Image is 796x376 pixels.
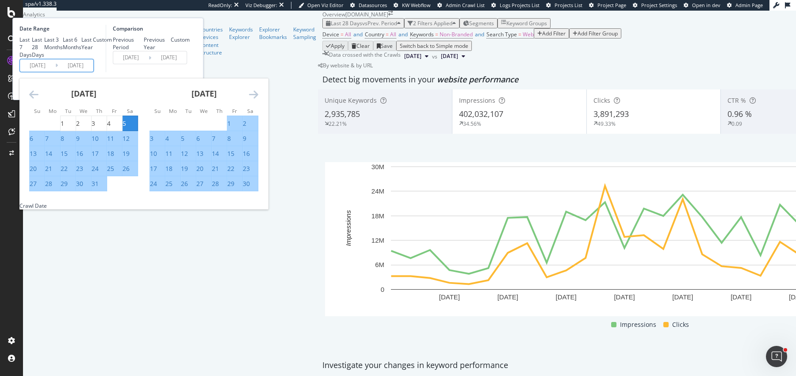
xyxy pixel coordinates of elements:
[107,116,122,131] td: Choose Friday, October 4, 2024 as your check-in date. It’s available.
[107,146,122,161] td: Selected. Friday, October 18, 2024
[322,41,348,51] button: Apply
[396,41,472,51] button: Switch back to Simple mode
[229,26,253,41] div: Keywords Explorer
[322,18,404,28] button: Last 28 DaysvsPrev. Period
[672,319,689,330] span: Clicks
[318,62,373,69] div: legacy label
[597,2,626,8] span: Project Page
[365,31,384,38] span: Country
[112,107,117,114] small: Fr
[45,149,52,158] div: 14
[127,107,133,114] small: Sa
[475,31,484,38] span: and
[410,31,434,38] span: Keywords
[243,179,250,188] div: 30
[259,26,287,41] div: Explorer Bookmarks
[185,107,191,114] small: Tu
[227,164,234,173] div: 22
[181,161,196,176] td: Selected. Tuesday, November 19, 2024
[34,107,40,114] small: Su
[227,161,243,176] td: Selected. Friday, November 22, 2024
[92,134,99,143] div: 10
[80,107,88,114] small: We
[373,41,396,51] button: Save
[93,36,112,43] div: Custom
[63,36,81,51] div: Last 6 Months
[212,149,219,158] div: 14
[766,346,787,367] iframe: Intercom live chat
[435,31,438,38] span: =
[212,146,227,161] td: Selected. Thursday, November 14, 2024
[497,18,551,28] button: Keyword Groups
[92,146,107,161] td: Selected. Thursday, October 17, 2024
[569,28,621,39] button: Add Filter Group
[227,176,243,191] td: Selected. Friday, November 29, 2024
[76,134,80,143] div: 9
[459,18,497,28] button: Segments
[107,131,122,146] td: Selected. Friday, October 11, 2024
[341,31,344,38] span: =
[30,149,37,158] div: 13
[150,131,165,146] td: Selected. Sunday, November 3, 2024
[30,146,45,161] td: Selected. Sunday, October 13, 2024
[446,2,485,8] span: Admin Crawl List
[61,161,76,176] td: Selected. Tuesday, October 22, 2024
[359,2,387,8] span: Datasources
[30,131,45,146] td: Selected. Sunday, October 6, 2024
[390,31,396,38] span: All
[491,2,540,9] a: Logs Projects List
[542,30,566,37] div: Add Filter
[30,134,33,143] div: 6
[113,36,144,51] div: Previous Period
[243,134,246,143] div: 9
[19,36,32,58] div: Last 7 Days
[45,164,52,173] div: 21
[593,96,610,105] span: Clicks
[71,88,96,99] strong: [DATE]
[371,212,384,220] text: 18M
[307,2,344,8] span: Open Viz Editor
[469,19,494,27] span: Segments
[232,107,237,114] small: Fr
[169,107,177,114] small: Mo
[614,293,635,301] text: [DATE]
[154,107,161,114] small: Su
[404,18,459,28] button: 2 Filters Applied
[441,52,458,60] span: 2025 Aug. 29th
[404,52,421,60] span: 2025 Sep. 29th
[76,176,92,191] td: Selected. Wednesday, October 30, 2024
[727,96,746,105] span: CTR %
[76,164,83,173] div: 23
[181,179,188,188] div: 26
[331,19,362,27] span: Last 28 Days
[165,131,181,146] td: Selected. Monday, November 4, 2024
[684,2,720,9] a: Open in dev
[196,164,203,173] div: 20
[593,109,629,119] span: 3,891,293
[633,2,677,9] a: Project Settings
[497,293,518,301] text: [DATE]
[122,161,138,176] td: Selected. Saturday, October 26, 2024
[181,131,196,146] td: Selected. Tuesday, November 5, 2024
[345,11,388,18] div: [DOMAIN_NAME]
[243,146,258,161] td: Selected. Saturday, November 16, 2024
[735,2,763,8] span: Admin Page
[29,89,38,100] div: Move backward to switch to the previous month.
[199,41,223,49] div: Content
[212,164,219,173] div: 21
[437,51,469,62] button: [DATE]
[375,261,384,269] text: 6M
[61,146,76,161] td: Selected. Tuesday, October 15, 2024
[196,179,203,188] div: 27
[249,89,258,100] div: Move forward to switch to the next month.
[122,131,138,146] td: Selected. Saturday, October 12, 2024
[199,33,223,41] a: Devices
[81,36,93,51] div: Last Year
[171,36,190,43] div: Custom
[325,109,360,119] span: 2,935,785
[45,146,61,161] td: Selected. Monday, October 14, 2024
[293,26,316,41] a: Keyword Sampling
